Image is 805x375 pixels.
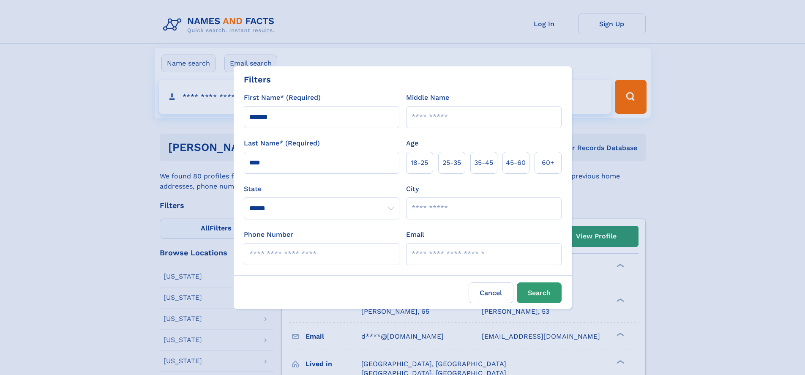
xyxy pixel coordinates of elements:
[406,184,419,194] label: City
[411,158,428,168] span: 18‑25
[244,184,399,194] label: State
[406,230,424,240] label: Email
[506,158,526,168] span: 45‑60
[244,93,321,103] label: First Name* (Required)
[244,73,271,86] div: Filters
[406,93,449,103] label: Middle Name
[542,158,554,168] span: 60+
[517,282,562,303] button: Search
[406,138,418,148] label: Age
[469,282,513,303] label: Cancel
[474,158,493,168] span: 35‑45
[442,158,461,168] span: 25‑35
[244,230,293,240] label: Phone Number
[244,138,320,148] label: Last Name* (Required)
